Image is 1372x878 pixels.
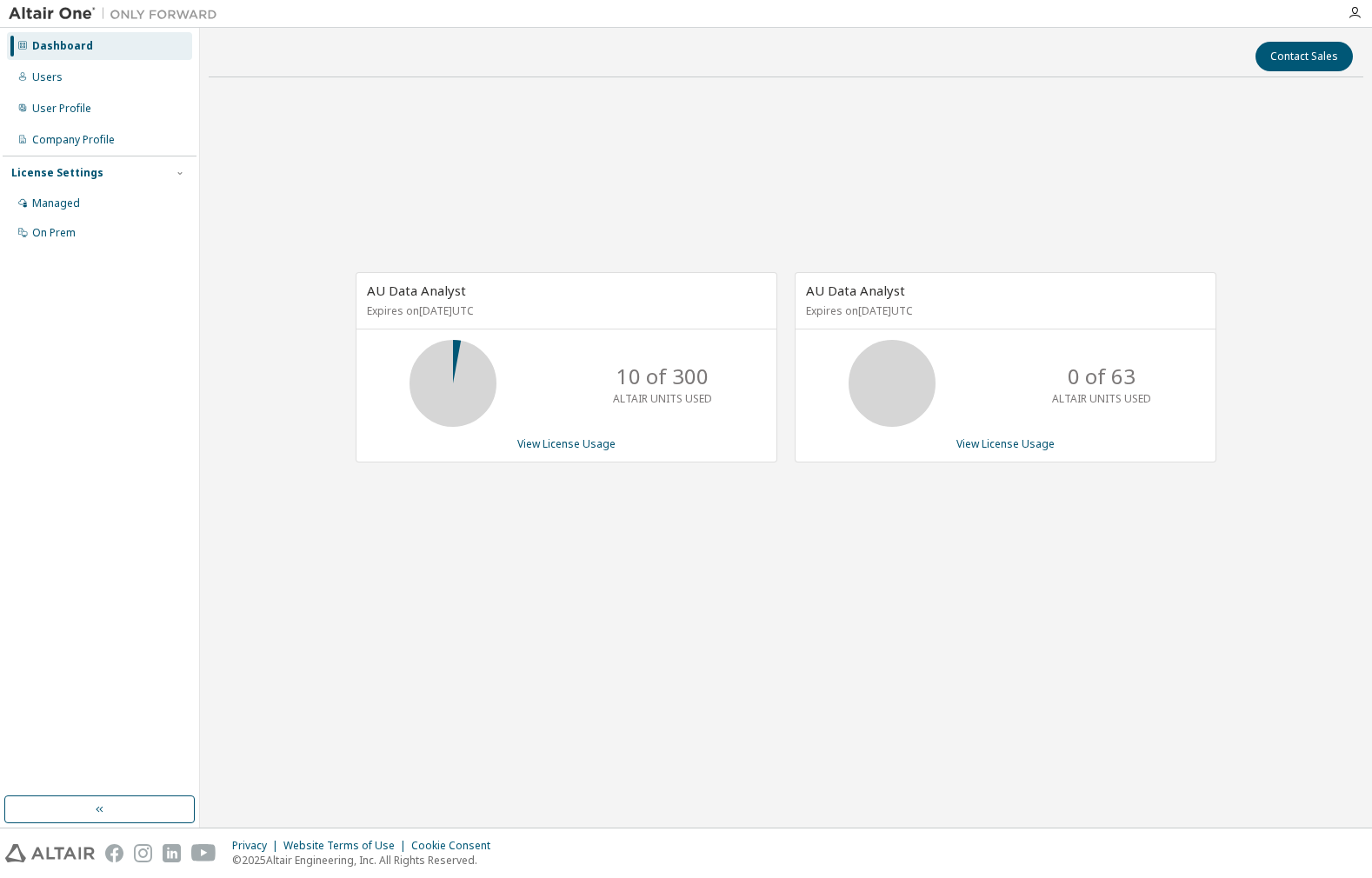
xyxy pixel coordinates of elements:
button: Contact Sales [1255,42,1353,71]
div: On Prem [32,226,76,240]
p: 10 of 300 [616,362,709,391]
div: Users [32,70,63,84]
img: facebook.svg [105,844,123,862]
div: Company Profile [32,133,115,147]
img: Altair One [9,5,226,23]
span: AU Data Analyst [806,282,905,299]
div: Cookie Consent [411,839,501,853]
p: Expires on [DATE] UTC [367,303,762,318]
p: ALTAIR UNITS USED [613,391,712,406]
p: © 2025 Altair Engineering, Inc. All Rights Reserved. [232,853,501,868]
div: User Profile [32,102,91,116]
a: View License Usage [517,436,616,451]
div: License Settings [11,166,103,180]
div: Privacy [232,839,283,853]
span: AU Data Analyst [367,282,466,299]
img: instagram.svg [134,844,152,862]
p: ALTAIR UNITS USED [1052,391,1151,406]
div: Dashboard [32,39,93,53]
p: 0 of 63 [1068,362,1136,391]
p: Expires on [DATE] UTC [806,303,1201,318]
img: linkedin.svg [163,844,181,862]
div: Website Terms of Use [283,839,411,853]
a: View License Usage [956,436,1055,451]
img: altair_logo.svg [5,844,95,862]
div: Managed [32,196,80,210]
img: youtube.svg [191,844,216,862]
